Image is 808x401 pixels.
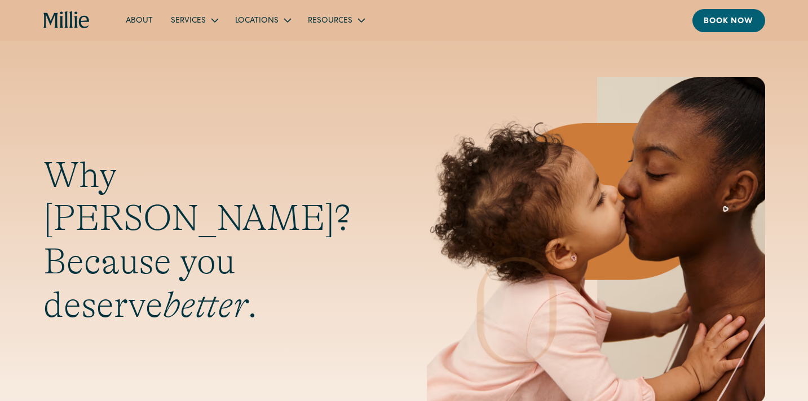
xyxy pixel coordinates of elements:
div: Book now [704,16,754,28]
a: Book now [692,9,765,32]
em: better [163,285,248,325]
h1: Why [PERSON_NAME]? Because you deserve . [43,154,382,327]
div: Services [171,15,206,27]
a: About [117,11,162,29]
div: Locations [235,15,279,27]
div: Resources [308,15,352,27]
a: home [43,11,90,29]
div: Resources [299,11,373,29]
div: Locations [226,11,299,29]
div: Services [162,11,226,29]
